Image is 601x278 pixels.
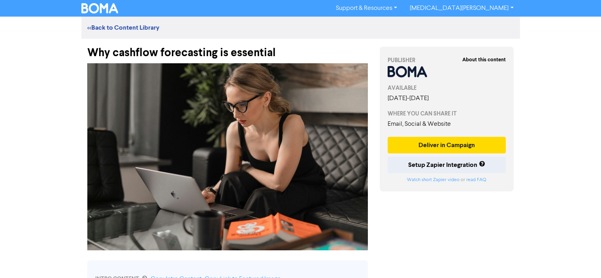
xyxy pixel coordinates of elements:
[403,2,520,15] a: [MEDICAL_DATA][PERSON_NAME]
[466,178,486,182] a: read FAQ
[462,57,506,63] strong: About this content
[407,178,460,182] a: Watch short Zapier video
[561,240,601,278] iframe: Chat Widget
[388,94,506,103] div: [DATE] - [DATE]
[388,137,506,153] button: Deliver in Campaign
[388,110,506,118] div: WHERE YOU CAN SHARE IT
[330,2,403,15] a: Support & Resources
[388,84,506,92] div: AVAILABLE
[87,39,368,59] div: Why cashflow forecasting is essential
[388,157,506,173] button: Setup Zapier Integration
[87,24,159,32] a: <<Back to Content Library
[388,176,506,183] div: or
[388,119,506,129] div: Email, Social & Website
[388,56,506,64] div: PUBLISHER
[81,3,119,13] img: BOMA Logo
